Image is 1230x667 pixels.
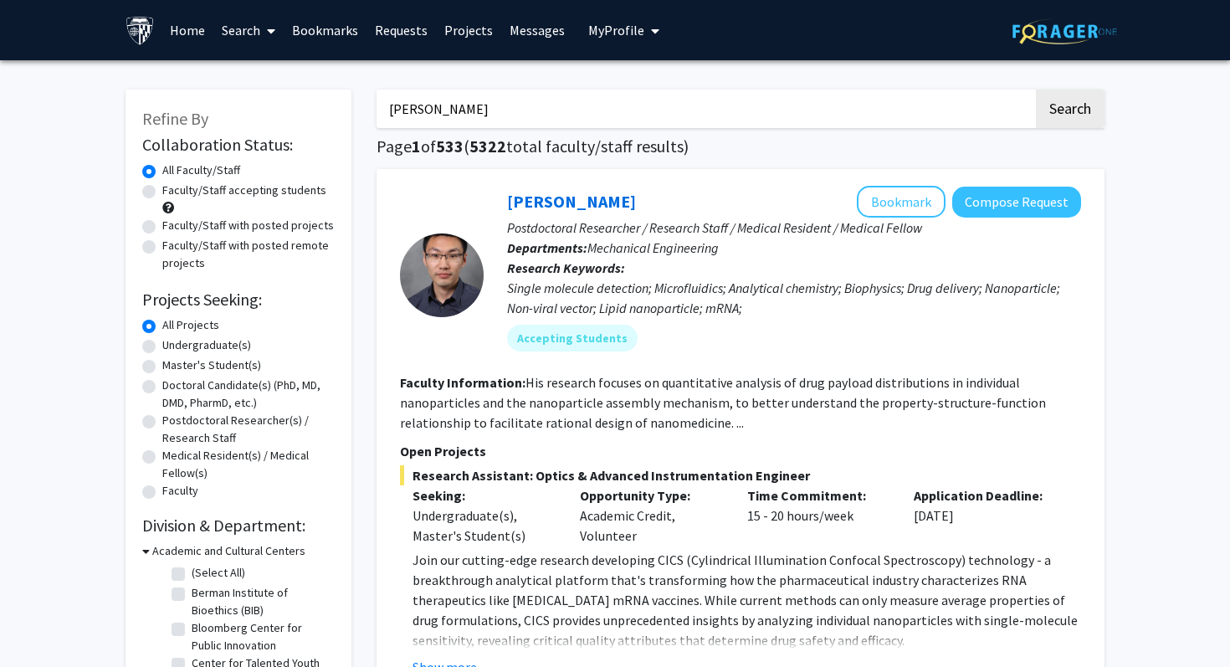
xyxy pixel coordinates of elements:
p: Seeking: [413,485,555,505]
span: Mechanical Engineering [587,239,719,256]
label: Doctoral Candidate(s) (PhD, MD, DMD, PharmD, etc.) [162,377,335,412]
label: All Projects [162,316,219,334]
h2: Collaboration Status: [142,135,335,155]
label: Postdoctoral Researcher(s) / Research Staff [162,412,335,447]
h1: Page of ( total faculty/staff results) [377,136,1104,156]
label: Undergraduate(s) [162,336,251,354]
label: Faculty/Staff with posted remote projects [162,237,335,272]
button: Add Sixuan Li to Bookmarks [857,186,946,218]
input: Search Keywords [377,90,1033,128]
div: Undergraduate(s), Master's Student(s) [413,505,555,546]
a: Home [161,1,213,59]
span: Refine By [142,108,208,129]
a: Bookmarks [284,1,366,59]
div: Academic Credit, Volunteer [567,485,735,546]
label: (Select All) [192,564,245,582]
label: Faculty/Staff with posted projects [162,217,334,234]
b: Faculty Information: [400,374,525,391]
img: Johns Hopkins University Logo [126,16,155,45]
label: Medical Resident(s) / Medical Fellow(s) [162,447,335,482]
span: 533 [436,136,464,156]
button: Compose Request to Sixuan Li [952,187,1081,218]
a: Messages [501,1,573,59]
a: Requests [366,1,436,59]
p: Postdoctoral Researcher / Research Staff / Medical Resident / Medical Fellow [507,218,1081,238]
a: [PERSON_NAME] [507,191,636,212]
span: 1 [412,136,421,156]
div: [DATE] [901,485,1069,546]
b: Research Keywords: [507,259,625,276]
a: Projects [436,1,501,59]
label: All Faculty/Staff [162,162,240,179]
mat-chip: Accepting Students [507,325,638,351]
label: Bloomberg Center for Public Innovation [192,619,331,654]
iframe: Chat [13,592,71,654]
h2: Division & Department: [142,516,335,536]
p: Time Commitment: [747,485,889,505]
div: Single molecule detection; Microfluidics; Analytical chemistry; Biophysics; Drug delivery; Nanopa... [507,278,1081,318]
button: Search [1036,90,1104,128]
p: Opportunity Type: [580,485,722,505]
img: ForagerOne Logo [1012,18,1117,44]
p: Open Projects [400,441,1081,461]
label: Berman Institute of Bioethics (BIB) [192,584,331,619]
div: 15 - 20 hours/week [735,485,902,546]
span: My Profile [588,22,644,38]
a: Search [213,1,284,59]
label: Master's Student(s) [162,357,261,374]
h2: Projects Seeking: [142,290,335,310]
span: 5322 [469,136,506,156]
span: Research Assistant: Optics & Advanced Instrumentation Engineer [400,465,1081,485]
b: Departments: [507,239,587,256]
p: Application Deadline: [914,485,1056,505]
label: Faculty [162,482,198,500]
p: Join our cutting-edge research developing CICS (Cylindrical Illumination Confocal Spectroscopy) t... [413,550,1081,650]
h3: Academic and Cultural Centers [152,542,305,560]
fg-read-more: His research focuses on quantitative analysis of drug payload distributions in individual nanopar... [400,374,1046,431]
label: Faculty/Staff accepting students [162,182,326,199]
